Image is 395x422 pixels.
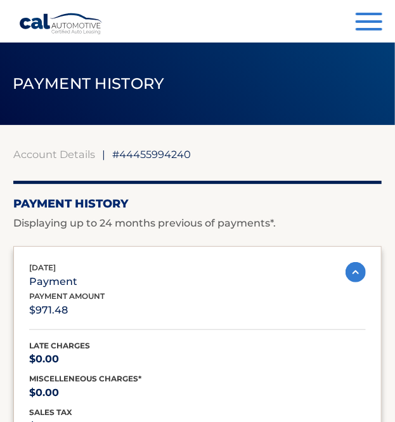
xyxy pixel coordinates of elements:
[29,273,77,291] p: payment
[19,13,103,35] a: Cal Automotive
[102,148,105,161] span: |
[13,216,382,231] p: Displaying up to 24 months previous of payments*.
[29,374,141,383] span: Miscelleneous Charges*
[346,262,366,282] img: accordion-active.svg
[29,263,56,272] span: [DATE]
[13,197,382,211] h2: Payment History
[29,350,90,368] p: $0.00
[29,341,90,350] span: Late Charges
[13,74,165,93] span: PAYMENT HISTORY
[29,384,141,402] p: $0.00
[112,148,191,161] span: #44455994240
[29,291,105,301] span: payment amount
[29,301,105,319] p: $971.48
[29,407,72,417] span: Sales Tax
[356,13,382,34] button: Menu
[13,148,95,161] a: Account Details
